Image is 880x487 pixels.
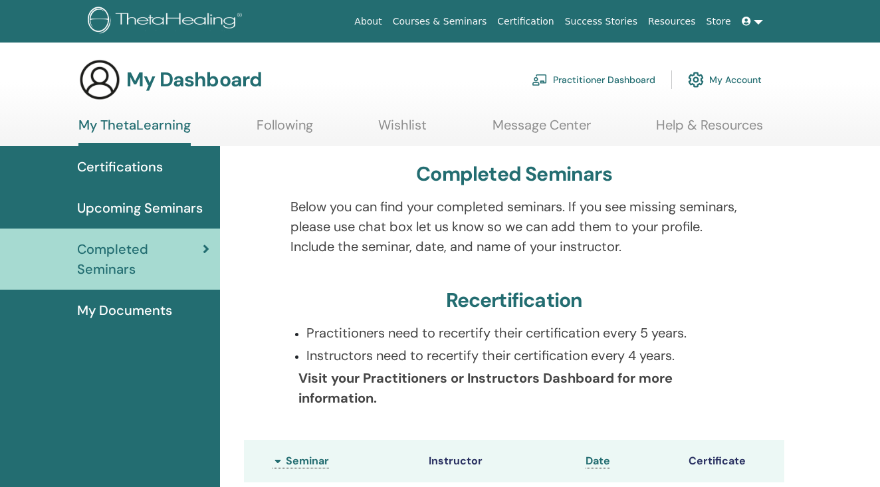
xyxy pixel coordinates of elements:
a: Certification [492,9,559,34]
h3: Recertification [446,288,583,312]
a: My Account [688,65,762,94]
a: Following [257,117,313,143]
img: generic-user-icon.jpg [78,58,121,101]
a: Help & Resources [656,117,763,143]
a: Wishlist [378,117,427,143]
img: cog.svg [688,68,704,91]
span: My Documents [77,300,172,320]
a: Date [586,454,610,468]
a: Courses & Seminars [387,9,493,34]
p: Instructors need to recertify their certification every 4 years. [306,345,737,365]
th: Certificate [682,440,784,482]
a: Practitioner Dashboard [532,65,655,94]
a: About [349,9,387,34]
b: Visit your Practitioners or Instructors Dashboard for more information. [298,369,673,407]
a: My ThetaLearning [78,117,191,146]
a: Message Center [493,117,591,143]
h3: My Dashboard [126,68,262,92]
a: Resources [643,9,701,34]
a: Store [701,9,736,34]
img: chalkboard-teacher.svg [532,74,548,86]
span: Completed Seminars [77,239,203,279]
span: Certifications [77,157,163,177]
h3: Completed Seminars [416,162,612,186]
span: Upcoming Seminars [77,198,203,218]
th: Instructor [422,440,579,482]
p: Below you can find your completed seminars. If you see missing seminars, please use chat box let ... [290,197,737,256]
img: logo.png [88,7,247,37]
p: Practitioners need to recertify their certification every 5 years. [306,323,737,343]
a: Success Stories [560,9,643,34]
